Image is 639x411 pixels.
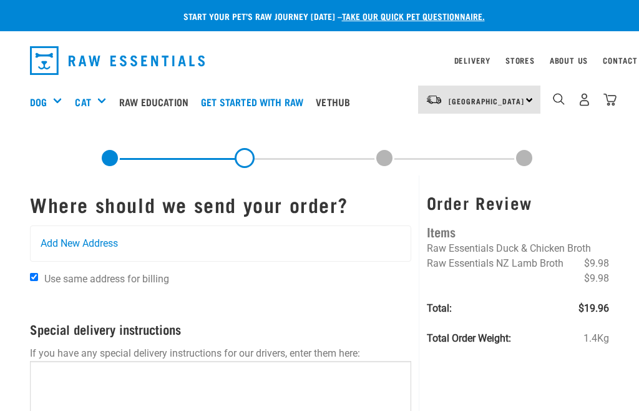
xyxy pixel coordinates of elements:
img: Raw Essentials Logo [30,46,205,75]
span: 1.4Kg [583,331,609,346]
a: Dog [30,94,47,109]
a: Raw Education [116,77,198,127]
span: $9.98 [584,256,609,271]
a: Stores [505,58,535,62]
h1: Where should we send your order? [30,193,411,215]
strong: Total: [427,302,452,314]
strong: Total Order Weight: [427,332,511,344]
a: Contact [603,58,638,62]
nav: dropdown navigation [20,41,619,80]
a: Add New Address [31,226,411,261]
a: take our quick pet questionnaire. [342,14,485,18]
span: Raw Essentials NZ Lamb Broth [427,257,563,269]
h4: Items [427,222,609,241]
span: Use same address for billing [44,273,169,285]
a: About Us [550,58,588,62]
span: Raw Essentials Duck & Chicken Broth [427,242,591,254]
a: Vethub [313,77,359,127]
h3: Order Review [427,193,609,212]
span: $19.96 [578,301,609,316]
span: Add New Address [41,236,118,251]
h4: Special delivery instructions [30,322,411,336]
span: [GEOGRAPHIC_DATA] [449,99,524,103]
p: If you have any special delivery instructions for our drivers, enter them here: [30,346,411,361]
img: user.png [578,93,591,106]
a: Delivery [454,58,490,62]
input: Use same address for billing [30,273,38,281]
img: home-icon@2x.png [603,93,617,106]
img: van-moving.png [426,94,442,106]
span: $9.98 [584,271,609,286]
a: Get started with Raw [198,77,313,127]
img: home-icon-1@2x.png [553,93,565,105]
a: Cat [75,94,90,109]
